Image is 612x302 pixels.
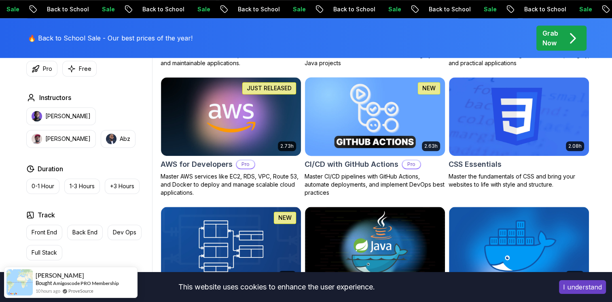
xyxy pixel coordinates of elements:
[424,143,438,149] p: 2.63h
[26,245,62,260] button: Full Stack
[449,77,589,189] a: CSS Essentials card2.08hCSS EssentialsMaster the fundamentals of CSS and bring your websites to l...
[110,182,134,190] p: +3 Hours
[161,207,301,285] img: Database Design & Implementation card
[404,5,460,13] p: Back to School
[45,135,91,143] p: [PERSON_NAME]
[449,77,589,156] img: CSS Essentials card
[36,280,52,286] span: Bought
[542,28,558,48] p: Grab Now
[72,228,97,236] p: Back End
[26,130,96,148] button: instructor img[PERSON_NAME]
[38,164,63,174] h2: Duration
[23,5,78,13] p: Back to School
[555,5,581,13] p: Sale
[64,179,100,194] button: 1-3 Hours
[173,5,199,13] p: Sale
[32,134,42,144] img: instructor img
[214,5,269,13] p: Back to School
[26,225,62,240] button: Front End
[32,182,54,190] p: 0-1 Hour
[161,159,233,170] h2: AWS for Developers
[305,207,445,285] img: Docker for Java Developers card
[161,77,301,197] a: AWS for Developers card2.73hJUST RELEASEDAWS for DevelopersProMaster AWS services like EC2, RDS, ...
[305,159,398,170] h2: CI/CD with GitHub Actions
[36,272,84,279] span: [PERSON_NAME]
[106,134,116,144] img: instructor img
[78,5,104,13] p: Sale
[269,5,294,13] p: Sale
[449,207,589,285] img: Docker For Professionals card
[6,269,33,296] img: provesource social proof notification image
[449,172,589,189] p: Master the fundamentals of CSS and bring your websites to life with style and structure.
[161,77,301,156] img: AWS for Developers card
[53,280,119,286] a: Amigoscode PRO Membership
[161,51,301,67] p: Learn advanced Java concepts to build scalable and maintainable applications.
[26,107,96,125] button: instructor img[PERSON_NAME]
[559,280,606,294] button: Accept cookies
[402,160,420,168] p: Pro
[45,112,91,120] p: [PERSON_NAME]
[309,5,364,13] p: Back to School
[38,210,55,220] h2: Track
[305,51,445,67] p: Learn how to use Maven to build and manage your Java projects
[43,65,52,73] p: Pro
[364,5,390,13] p: Sale
[70,182,95,190] p: 1-3 Hours
[305,77,445,197] a: CI/CD with GitHub Actions card2.63hNEWCI/CD with GitHub ActionsProMaster CI/CD pipelines with Git...
[161,172,301,197] p: Master AWS services like EC2, RDS, VPC, Route 53, and Docker to deploy and manage scalable cloud ...
[280,143,294,149] p: 2.73h
[237,160,254,168] p: Pro
[108,225,142,240] button: Dev Ops
[101,130,136,148] button: instructor imgAbz
[422,84,436,92] p: NEW
[32,228,57,236] p: Front End
[39,93,71,102] h2: Instructors
[449,51,589,67] p: Advanced database management with SQL, integrity, and practical applications
[68,287,93,294] a: ProveSource
[305,172,445,197] p: Master CI/CD pipelines with GitHub Actions, automate deployments, and implement DevOps best pract...
[568,143,582,149] p: 2.08h
[278,214,292,222] p: NEW
[118,5,173,13] p: Back to School
[36,287,60,294] span: 10 hours ago
[28,33,193,43] p: 🔥 Back to School Sale - Our best prices of the year!
[32,111,42,121] img: instructor img
[26,61,57,77] button: Pro
[26,179,59,194] button: 0-1 Hour
[62,61,97,77] button: Free
[113,228,136,236] p: Dev Ops
[247,84,292,92] p: JUST RELEASED
[460,5,485,13] p: Sale
[500,5,555,13] p: Back to School
[301,75,448,157] img: CI/CD with GitHub Actions card
[32,249,57,257] p: Full Stack
[105,179,140,194] button: +3 Hours
[120,135,130,143] p: Abz
[67,225,103,240] button: Back End
[449,159,502,170] h2: CSS Essentials
[6,278,547,296] div: This website uses cookies to enhance the user experience.
[79,65,91,73] p: Free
